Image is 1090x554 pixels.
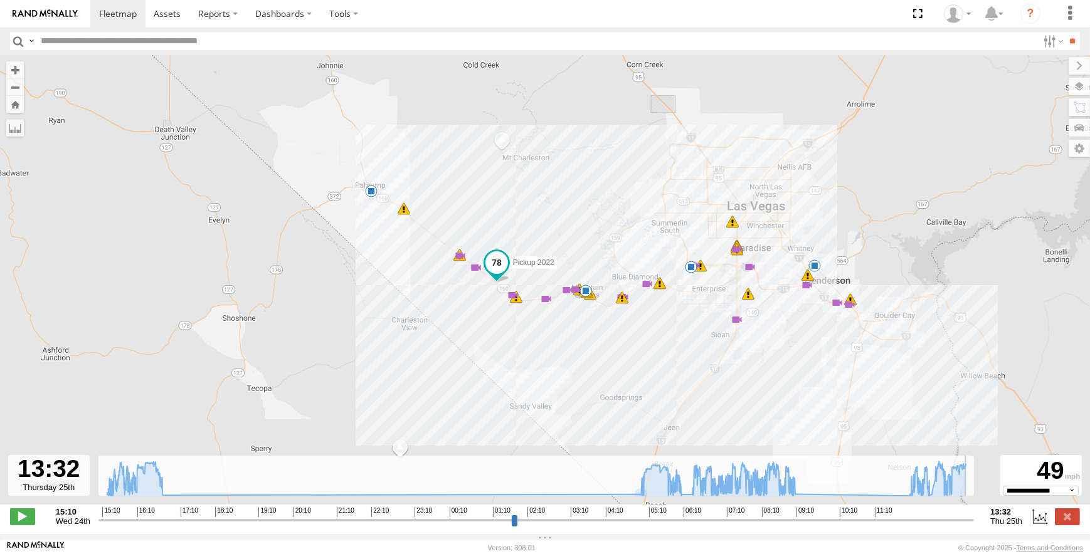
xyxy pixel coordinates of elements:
[258,507,276,517] span: 19:10
[1055,508,1080,525] label: Close
[939,4,976,23] div: Dakota Roehl
[844,293,857,306] div: 7
[493,507,511,517] span: 01:10
[1002,457,1080,486] div: 49
[371,507,389,517] span: 22:10
[606,507,623,517] span: 04:10
[26,32,36,50] label: Search Query
[6,96,24,113] button: Zoom Home
[507,289,519,301] div: 8
[450,507,467,517] span: 00:10
[796,507,814,517] span: 09:10
[337,507,354,517] span: 21:10
[398,202,410,215] div: 13
[1020,4,1040,24] i: ?
[801,279,813,291] div: 5
[689,259,701,272] div: 8
[294,507,311,517] span: 20:10
[415,507,432,517] span: 23:10
[990,507,1022,516] strong: 13:32
[990,516,1022,526] span: Thu 25th Sep 2025
[488,544,536,551] div: Version: 308.01
[840,507,857,517] span: 10:10
[649,507,667,517] span: 05:10
[102,507,120,517] span: 15:10
[742,288,754,300] div: 13
[958,544,1083,551] div: © Copyright 2025 -
[365,184,378,196] div: 6
[653,277,666,290] div: 10
[875,507,892,517] span: 11:10
[802,269,814,281] div: 16
[1039,32,1066,50] label: Search Filter Options
[6,61,24,78] button: Zoom in
[571,507,588,517] span: 03:10
[10,508,35,525] label: Play/Stop
[513,258,554,267] span: Pickup 2022
[762,507,780,517] span: 08:10
[13,9,78,18] img: rand-logo.svg
[453,249,466,261] div: 7
[215,507,233,517] span: 18:10
[1017,544,1083,551] a: Terms and Conditions
[56,507,90,516] strong: 15:10
[56,516,90,526] span: Wed 24th Sep 2025
[6,119,24,137] label: Measure
[137,507,155,517] span: 16:10
[727,507,744,517] span: 07:10
[1069,140,1090,157] label: Map Settings
[7,541,65,554] a: Visit our Website
[684,507,701,517] span: 06:10
[181,507,198,517] span: 17:10
[6,78,24,96] button: Zoom out
[527,507,545,517] span: 02:10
